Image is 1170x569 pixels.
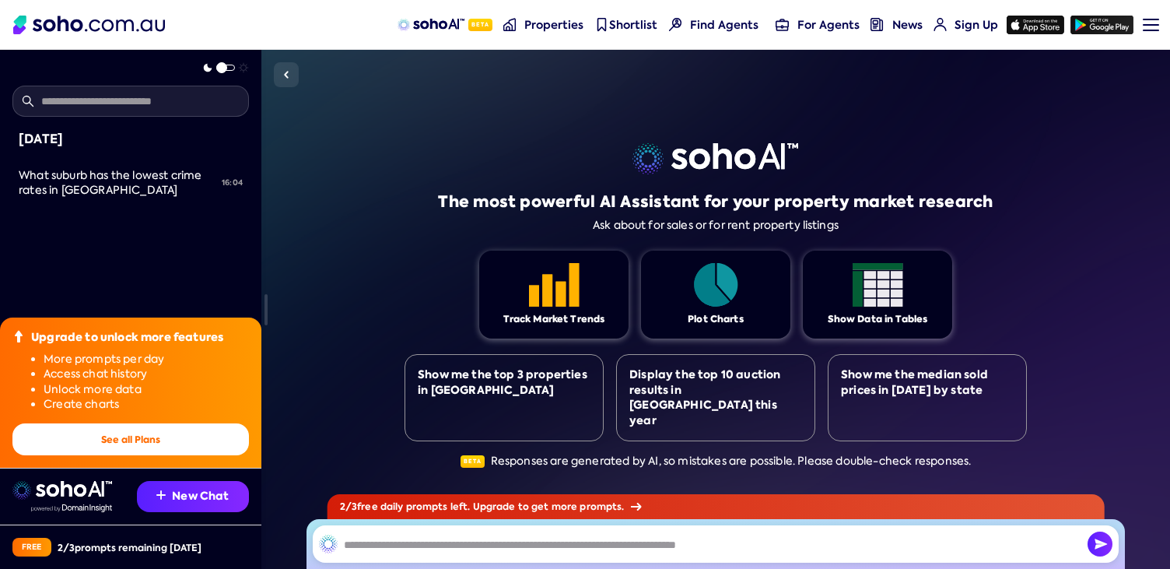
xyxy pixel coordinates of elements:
img: Recommendation icon [156,490,166,500]
div: Track Market Trends [503,313,605,326]
span: Sign Up [955,17,998,33]
span: What suburb has the lowest crime rates in [GEOGRAPHIC_DATA] [19,168,201,198]
div: Show Data in Tables [828,313,928,326]
button: New Chat [137,481,249,512]
h1: The most powerful AI Assistant for your property market research [438,191,993,212]
span: News [892,17,923,33]
div: Plot Charts [688,313,744,326]
li: Access chat history [44,367,249,382]
img: for-agents-nav icon [776,18,789,31]
span: Shortlist [609,17,657,33]
div: Ask about for sales or for rent property listings [593,219,839,232]
img: sohoai logo [632,143,798,174]
div: Free [12,538,51,557]
div: [DATE] [19,129,243,149]
div: Display the top 10 auction results in [GEOGRAPHIC_DATA] this year [629,367,802,428]
img: sohoAI logo [398,19,464,31]
div: Show me the median sold prices in [DATE] by state [841,367,1014,398]
img: google-play icon [1070,16,1133,34]
span: Find Agents [690,17,758,33]
li: Create charts [44,397,249,413]
img: SohoAI logo black [319,535,338,553]
img: Arrow icon [631,503,642,511]
img: Sidebar toggle icon [277,65,296,84]
span: Properties [524,17,583,33]
img: Find agents icon [669,18,682,31]
img: sohoai logo [12,481,112,500]
img: for-agents-nav icon [934,18,947,31]
img: news-nav icon [870,18,884,31]
img: Data provided by Domain Insight [31,504,112,512]
div: 16:04 [215,166,249,200]
img: Upgrade icon [12,330,25,342]
div: Upgrade to unlock more features [31,330,223,346]
div: Responses are generated by AI, so mistakes are possible. Please double-check responses. [461,454,972,469]
div: What suburb has the lowest crime rates in Melbourne [19,168,215,198]
span: Beta [461,455,485,468]
div: 2 / 3 free daily prompts left. Upgrade to get more prompts. [328,494,1105,519]
img: properties-nav icon [503,18,517,31]
a: What suburb has the lowest crime rates in [GEOGRAPHIC_DATA] [12,159,215,208]
button: See all Plans [12,423,249,455]
img: Send icon [1088,532,1112,557]
li: Unlock more data [44,382,249,398]
img: Feature 1 icon [529,263,580,307]
div: Show me the top 3 properties in [GEOGRAPHIC_DATA] [418,367,590,398]
span: For Agents [797,17,860,33]
img: Feature 1 icon [691,263,741,307]
button: Send [1088,532,1112,557]
img: Soho Logo [13,16,165,34]
img: app-store icon [1007,16,1064,34]
span: Beta [468,19,492,31]
div: 2 / 3 prompts remaining [DATE] [58,541,201,554]
img: shortlist-nav icon [595,18,608,31]
li: More prompts per day [44,352,249,367]
img: Feature 1 icon [853,263,903,307]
